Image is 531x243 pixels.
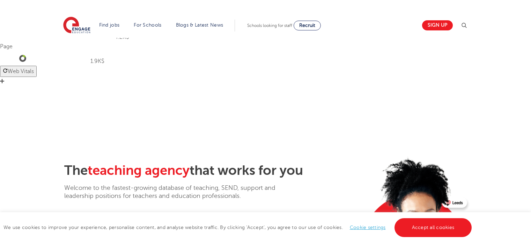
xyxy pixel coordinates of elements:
a: st2.4K [90,51,108,57]
span: Schools looking for staff [247,23,292,28]
span: st [90,51,96,57]
span: 780 [37,56,46,61]
span: ur [3,56,10,61]
a: Find jobs [99,22,120,28]
span: 2.4K [98,51,108,57]
span: teaching agency [88,163,190,178]
h2: The that works for you [64,163,346,179]
span: 18 [12,56,17,61]
div: 1.9K$ [90,57,108,66]
p: Welcome to the fastest-growing database of teaching, SEND, support and leadership positions for t... [64,184,295,200]
a: ur18 [3,55,26,62]
a: kw288 [69,56,88,61]
img: Engage Education [63,17,90,34]
span: rp [29,56,35,61]
span: 380 [57,56,67,61]
a: Blogs & Latest News [176,22,223,28]
span: kw [69,56,77,61]
span: 288 [79,56,88,61]
span: Web Vitals [8,68,34,74]
span: Recruit [299,23,315,28]
a: Sign up [422,20,453,30]
a: Recruit [294,21,321,30]
a: Cookie settings [350,225,386,230]
span: We use cookies to improve your experience, personalise content, and analyse website traffic. By c... [3,225,473,230]
a: Accept all cookies [394,218,472,237]
span: rd [49,56,56,61]
a: rp780 [29,56,46,61]
a: rd380 [49,56,67,61]
a: For Schools [134,22,161,28]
